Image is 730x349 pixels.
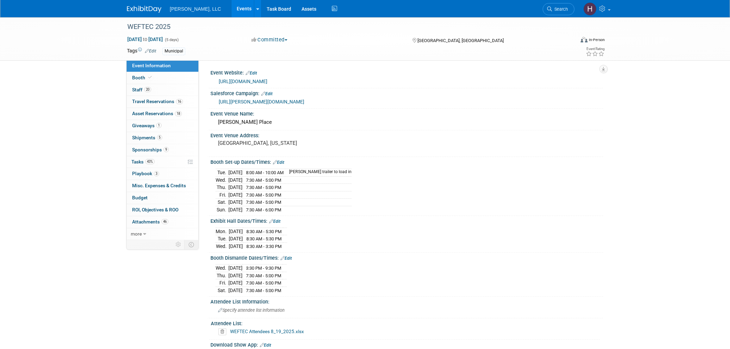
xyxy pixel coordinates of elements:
a: Misc. Expenses & Credits [127,180,198,192]
span: Event Information [132,63,171,68]
span: Sponsorships [132,147,169,152]
div: Booth Dismantle Dates/Times: [210,253,603,262]
div: [PERSON_NAME] Place [216,117,598,128]
span: (5 days) [164,38,179,42]
td: Tue. [216,169,228,176]
pre: [GEOGRAPHIC_DATA], [US_STATE] [218,140,366,146]
td: Thu. [216,184,228,191]
a: Sponsorships9 [127,144,198,156]
span: to [142,37,148,42]
span: 16 [176,99,183,104]
i: Booth reservation complete [148,76,152,79]
span: 8:00 AM - 10:00 AM [246,170,284,175]
span: 7:30 AM - 5:00 PM [246,178,281,183]
td: Sun. [216,206,228,213]
div: Municipal [162,48,185,55]
a: Staff20 [127,84,198,96]
div: In-Person [589,37,605,42]
span: 7:30 AM - 5:00 PM [246,273,281,278]
a: [URL][DOMAIN_NAME] [219,79,267,84]
td: Tue. [216,235,229,243]
span: [GEOGRAPHIC_DATA], [GEOGRAPHIC_DATA] [417,38,504,43]
div: Event Venue Name: [210,109,603,117]
span: ROI, Objectives & ROO [132,207,178,212]
a: Event Information [127,60,198,72]
span: 3:30 PM - 9:30 PM [246,266,281,271]
a: Edit [269,219,280,224]
td: Wed. [216,243,229,250]
span: Giveaways [132,123,161,128]
td: Thu. [216,272,228,279]
span: 8:30 AM - 5:30 PM [246,229,282,234]
a: Delete attachment? [218,329,229,334]
span: 46 [161,219,168,224]
span: Search [552,7,568,12]
a: Budget [127,192,198,204]
a: WEFTEC Attendees 8_19_2025.xlsx [230,329,304,334]
span: Budget [132,195,148,200]
a: Edit [280,256,292,261]
div: Download Show App: [210,340,603,349]
a: Search [543,3,574,15]
span: 9 [164,147,169,152]
td: [DATE] [229,243,243,250]
td: Wed. [216,265,228,272]
td: Personalize Event Tab Strip [172,240,185,249]
td: Sat. [216,287,228,294]
a: Giveaways1 [127,120,198,132]
span: Travel Reservations [132,99,183,104]
td: [DATE] [228,206,243,213]
td: Wed. [216,176,228,184]
div: Attendee List: [211,318,600,327]
span: Staff [132,87,151,92]
span: Misc. Expenses & Credits [132,183,186,188]
a: Edit [260,343,271,348]
a: Travel Reservations16 [127,96,198,108]
span: Shipments [132,135,162,140]
a: ROI, Objectives & ROO [127,204,198,216]
span: 1 [156,123,161,128]
span: more [131,231,142,237]
div: Event Website: [210,68,603,77]
td: Mon. [216,228,229,235]
td: Fri. [216,279,228,287]
td: [DATE] [228,272,243,279]
td: [DATE] [228,184,243,191]
span: 7:30 AM - 5:00 PM [246,200,281,205]
span: Playbook [132,171,159,176]
td: [DATE] [228,279,243,287]
span: Specify attendee list information [218,308,285,313]
span: 5 [157,135,162,140]
span: 18 [175,111,182,116]
td: [DATE] [229,228,243,235]
span: 43% [145,159,155,164]
span: 7:30 AM - 5:00 PM [246,280,281,286]
span: Attachments [132,219,168,225]
a: Edit [273,160,284,165]
a: Edit [261,91,273,96]
a: Playbook3 [127,168,198,180]
td: [DATE] [228,199,243,206]
td: [DATE] [228,176,243,184]
td: [DATE] [229,235,243,243]
div: Event Rating [586,47,604,51]
span: Booth [132,75,153,80]
div: Event Format [534,36,605,46]
td: [DATE] [228,287,243,294]
a: Edit [246,71,257,76]
td: Sat. [216,199,228,206]
td: Toggle Event Tabs [185,240,199,249]
a: Edit [145,49,156,53]
td: Fri. [216,191,228,199]
td: Tags [127,47,156,55]
img: ExhibitDay [127,6,161,13]
span: [PERSON_NAME], LLC [170,6,221,12]
div: Exhibit Hall Dates/Times: [210,216,603,225]
div: Booth Set-up Dates/Times: [210,157,603,166]
span: 7:30 AM - 6:00 PM [246,207,281,212]
span: 7:30 AM - 5:00 PM [246,288,281,293]
td: [DATE] [228,191,243,199]
div: Event Venue Address: [210,130,603,139]
a: Booth [127,72,198,84]
span: 3 [154,171,159,176]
